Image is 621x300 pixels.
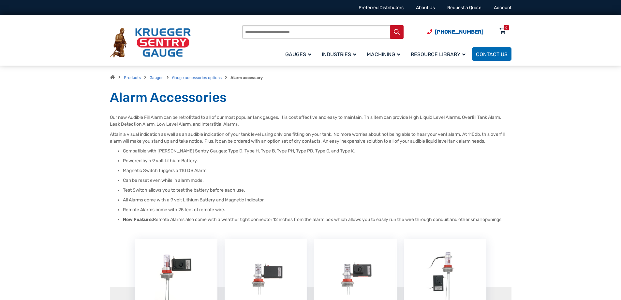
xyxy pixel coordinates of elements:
[472,47,511,61] a: Contact Us
[110,89,511,106] h1: Alarm Accessories
[123,187,511,194] li: Test Switch allows you to test the battery before each use.
[110,114,511,128] p: Our new Audible Fill Alarm can be retrofitted to all of our most popular tank gauges. It is cost ...
[285,51,311,57] span: Gauges
[494,5,511,10] a: Account
[435,29,483,35] span: [PHONE_NUMBER]
[411,51,466,57] span: Resource Library
[123,197,511,203] li: All Alarms come with a 9 volt Lithium Battery and Magnetic Indicator.
[476,51,508,57] span: Contact Us
[110,28,191,58] img: Krueger Sentry Gauge
[367,51,400,57] span: Machining
[363,46,407,62] a: Machining
[505,25,507,30] div: 0
[123,207,511,213] li: Remote Alarms come with 25 feet of remote wire.
[322,51,356,57] span: Industries
[427,28,483,36] a: Phone Number (920) 434-8860
[447,5,481,10] a: Request a Quote
[124,75,141,80] a: Products
[172,75,222,80] a: Gauge accessories options
[407,46,472,62] a: Resource Library
[123,148,511,154] li: Compatible with [PERSON_NAME] Sentry Gauges: Type D, Type H, Type B, Type PH, Type PD, Type O, an...
[123,167,511,174] li: Magnetic Switch triggers a 110 DB Alarm.
[416,5,435,10] a: About Us
[123,158,511,164] li: Powered by a 9 volt Lithium Battery.
[150,75,163,80] a: Gauges
[123,216,511,223] li: Remote Alarms also come with a weather tight connector 12 inches from the alarm box which allows ...
[359,5,404,10] a: Preferred Distributors
[318,46,363,62] a: Industries
[281,46,318,62] a: Gauges
[230,75,263,80] strong: Alarm accessory
[123,177,511,184] li: Can be reset even while in alarm mode.
[123,217,153,222] strong: New Feature:
[110,131,511,145] p: Attain a visual indication as well as an audible indication of your tank level using only one fit...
